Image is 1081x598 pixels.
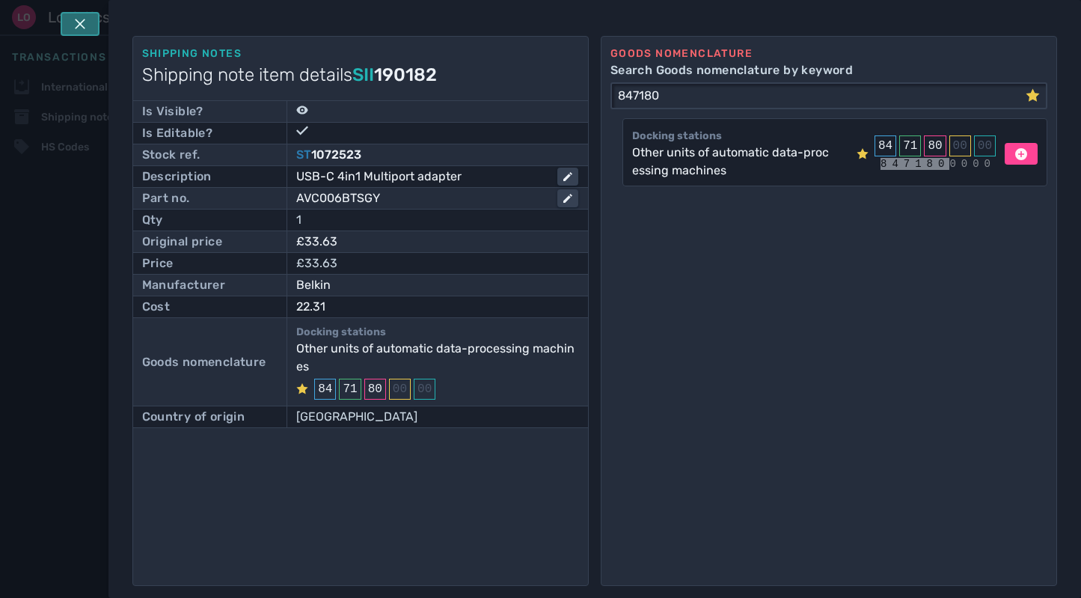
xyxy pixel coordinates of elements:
[142,233,223,251] div: Original price
[899,135,921,156] div: 71
[142,298,171,316] div: Cost
[296,340,578,376] div: Other units of automatic data-processing machines
[142,254,174,272] div: Price
[632,144,830,180] div: Other units of automatic data-processing machines
[296,298,557,316] div: 22.31
[314,379,336,400] div: 84
[142,124,213,142] div: Is Editable?
[296,276,557,294] div: Belkin
[924,135,946,156] div: 80
[632,128,848,144] div: Docking stations
[389,379,411,400] div: 00
[949,135,971,156] div: 00
[296,254,578,272] div: £33.63
[374,64,437,85] span: 190182
[352,64,374,85] span: SII
[142,46,579,61] div: Shipping notes
[610,61,1047,79] label: Search Goods nomenclature by keyword
[881,158,949,170] mark: 847180
[311,147,361,162] span: 1072523
[296,168,545,186] div: USB-C 4in1 Multiport adapter
[61,12,99,36] button: Tap escape key to close
[612,84,1026,108] input: Search Goods nomenclature by keyword
[142,189,190,207] div: Part no.
[142,168,212,186] div: Description
[142,408,245,426] div: Country of origin
[142,353,266,371] div: Goods nomenclature
[142,146,200,164] div: Stock ref.
[142,103,203,120] div: Is Visible?
[296,324,578,340] p: Docking stations
[339,379,361,400] div: 71
[875,156,999,172] div: 0000
[296,233,557,251] div: £33.63
[875,135,896,156] div: 84
[296,408,578,426] div: [GEOGRAPHIC_DATA]
[414,379,435,400] div: 00
[610,46,1047,61] div: Goods nomenclature
[142,211,163,229] div: Qty
[296,211,578,229] div: 1
[296,189,545,207] div: AVC006BTSGY
[296,147,311,162] span: ST
[142,276,226,294] div: Manufacturer
[974,135,996,156] div: 00
[364,379,386,400] div: 80
[142,61,579,88] h1: Shipping note item details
